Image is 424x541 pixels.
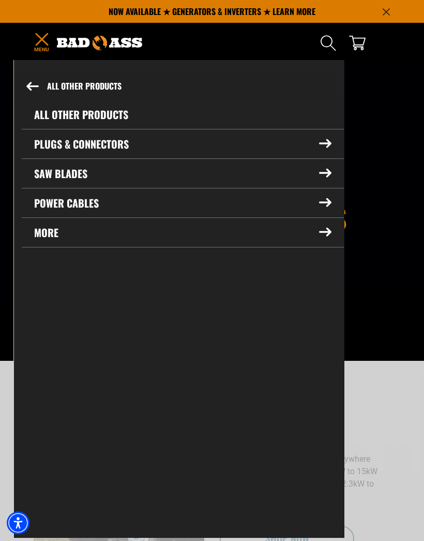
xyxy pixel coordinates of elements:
[14,72,344,100] button: All Other Products
[34,46,49,53] span: Menu
[22,188,344,217] summary: Power Cables
[34,31,49,55] summary: Menu
[57,36,142,50] img: Bad Ass Extension Cords
[349,35,366,51] a: cart
[22,159,344,188] summary: Saw Blades
[22,129,344,158] summary: Plugs & Connectors
[7,511,29,534] div: Accessibility Menu
[22,100,344,129] a: All Other Products
[22,218,344,247] summary: More
[320,35,337,51] summary: Search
